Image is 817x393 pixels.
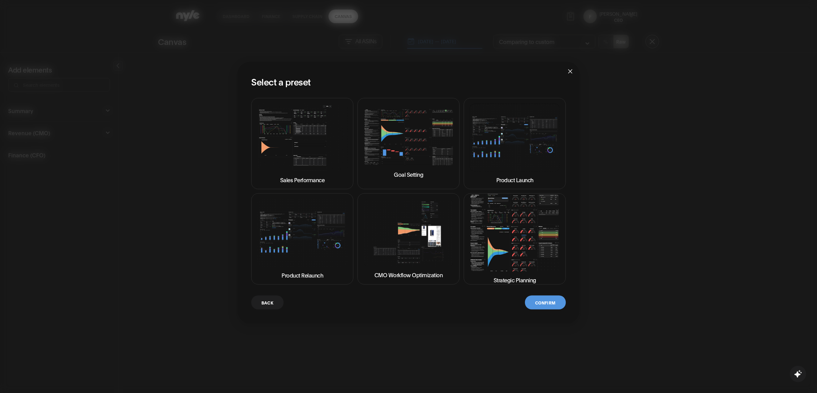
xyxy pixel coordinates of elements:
[496,175,533,184] p: Product Launch
[469,104,560,171] img: Product Launch
[394,170,423,178] p: Goal Setting
[494,276,536,284] p: Strategic Planning
[525,296,566,310] button: Confirm
[251,193,353,285] button: Product Relaunch
[363,199,454,267] img: CMO Workflow Optimization
[374,271,443,279] p: CMO Workflow Optimization
[464,98,566,189] button: Product Launch
[469,194,560,271] img: Strategic Planning
[357,98,460,189] button: Goal Setting
[280,175,325,184] p: Sales Performance
[282,271,323,279] p: Product Relaunch
[363,109,454,166] img: Goal Setting
[561,62,579,80] button: Close
[257,104,348,171] img: Sales Performance
[251,98,353,189] button: Sales Performance
[357,193,460,285] button: CMO Workflow Optimization
[257,199,348,267] img: Product Relaunch
[251,76,566,87] h2: Select a preset
[464,193,566,285] button: Strategic Planning
[251,296,284,310] button: Back
[567,69,573,74] span: close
